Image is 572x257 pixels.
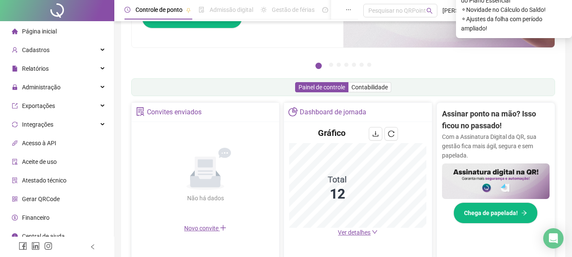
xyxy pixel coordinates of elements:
[367,63,371,67] button: 7
[372,130,379,137] span: download
[345,7,351,13] span: ellipsis
[22,214,50,221] span: Financeiro
[329,63,333,67] button: 2
[261,7,267,13] span: sun
[22,121,53,128] span: Integrações
[199,7,204,13] span: file-done
[12,28,18,34] span: home
[22,233,65,240] span: Central de ajuda
[12,47,18,53] span: user-add
[186,8,191,13] span: pushpin
[298,84,345,91] span: Painel de controle
[12,84,18,90] span: lock
[461,14,567,33] span: ⚬ Ajustes da folha com período ampliado!
[19,242,27,250] span: facebook
[135,6,182,13] span: Controle de ponto
[136,107,145,116] span: solution
[337,63,341,67] button: 3
[12,140,18,146] span: api
[22,158,57,165] span: Aceite de uso
[124,7,130,13] span: clock-circle
[388,130,395,137] span: reload
[12,215,18,221] span: dollar
[220,224,227,231] span: plus
[22,196,60,202] span: Gerar QRCode
[318,127,345,139] h4: Gráfico
[12,122,18,127] span: sync
[322,7,328,13] span: dashboard
[12,159,18,165] span: audit
[12,196,18,202] span: qrcode
[12,233,18,239] span: info-circle
[184,225,227,232] span: Novo convite
[12,103,18,109] span: export
[22,140,56,146] span: Acesso à API
[22,84,61,91] span: Administração
[166,193,244,203] div: Não há dados
[22,28,57,35] span: Página inicial
[442,108,550,132] h2: Assinar ponto na mão? Isso ficou no passado!
[22,177,66,184] span: Atestado técnico
[352,63,356,67] button: 5
[351,84,388,91] span: Contabilidade
[272,6,315,13] span: Gestão de férias
[543,228,564,249] div: Open Intercom Messenger
[338,229,378,236] a: Ver detalhes down
[22,102,55,109] span: Exportações
[12,177,18,183] span: solution
[210,6,253,13] span: Admissão digital
[12,66,18,72] span: file
[44,242,53,250] span: instagram
[300,105,366,119] div: Dashboard de jornada
[442,163,550,199] img: banner%2F02c71560-61a6-44d4-94b9-c8ab97240462.png
[461,5,567,14] span: ⚬ Novidade no Cálculo do Saldo!
[453,202,538,224] button: Chega de papelada!
[22,65,49,72] span: Relatórios
[288,107,297,116] span: pie-chart
[521,210,527,216] span: arrow-right
[315,63,322,69] button: 1
[426,8,433,14] span: search
[344,63,348,67] button: 4
[22,47,50,53] span: Cadastros
[372,229,378,235] span: down
[464,208,518,218] span: Chega de papelada!
[90,244,96,250] span: left
[31,242,40,250] span: linkedin
[338,229,370,236] span: Ver detalhes
[359,63,364,67] button: 6
[442,132,550,160] p: Com a Assinatura Digital da QR, sua gestão fica mais ágil, segura e sem papelada.
[147,105,202,119] div: Convites enviados
[442,6,506,15] span: [PERSON_NAME] - GUARUJA SUPLEMENTOS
